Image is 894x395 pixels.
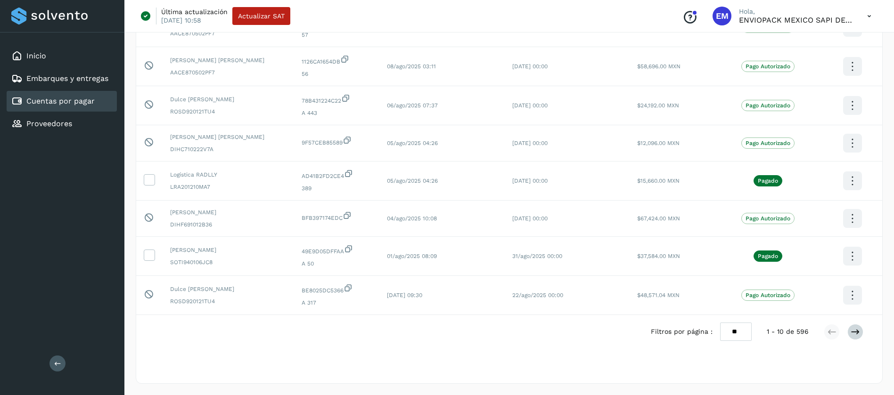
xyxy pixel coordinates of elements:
[637,63,681,70] span: $58,696.00 MXN
[170,29,287,38] span: AACE870502PF7
[170,56,287,64] span: [PERSON_NAME] [PERSON_NAME]
[387,292,422,298] span: [DATE] 09:30
[746,292,790,298] p: Pago Autorizado
[170,246,287,254] span: [PERSON_NAME]
[387,215,437,222] span: 04/ago/2025 10:08
[637,253,680,259] span: $37,584.00 MXN
[767,327,809,337] span: 1 - 10 de 596
[302,184,372,193] span: 389
[170,183,287,191] span: LRA201210MA7
[637,177,680,184] span: $15,660.00 MXN
[26,74,108,83] a: Embarques y entregas
[302,94,372,105] span: 78B431224C22
[512,102,548,109] span: [DATE] 00:00
[746,140,790,146] p: Pago Autorizado
[302,283,372,295] span: BE8025DC5366
[302,169,372,180] span: AD41B2FD2CE4
[170,220,287,229] span: DIHF691012B36
[161,8,228,16] p: Última actualización
[170,145,287,153] span: DIHC710222V7A
[512,253,562,259] span: 31/ago/2025 00:00
[637,140,680,146] span: $12,096.00 MXN
[170,258,287,266] span: SOTI940106JC8
[512,215,548,222] span: [DATE] 00:00
[387,177,438,184] span: 05/ago/2025 04:26
[512,140,548,146] span: [DATE] 00:00
[637,102,679,109] span: $24,192.00 MXN
[651,327,713,337] span: Filtros por página :
[170,68,287,77] span: AACE870502PF7
[387,140,438,146] span: 05/ago/2025 04:26
[746,102,790,109] p: Pago Autorizado
[170,133,287,141] span: [PERSON_NAME] [PERSON_NAME]
[170,208,287,217] span: [PERSON_NAME]
[7,46,117,66] div: Inicio
[302,244,372,256] span: 49E9D05DFFAA
[170,297,287,306] span: ROSD920121TU4
[746,215,790,222] p: Pago Autorizado
[512,292,563,298] span: 22/ago/2025 00:00
[739,16,852,24] p: ENVIOPACK MEXICO SAPI DE CV
[7,91,117,112] div: Cuentas por pagar
[512,63,548,70] span: [DATE] 00:00
[170,285,287,293] span: Dulce [PERSON_NAME]
[302,298,372,307] span: A 317
[637,215,680,222] span: $67,424.00 MXN
[161,16,201,24] p: [DATE] 10:58
[758,253,778,259] p: Pagado
[302,70,372,78] span: 56
[232,7,290,25] button: Actualizar SAT
[387,63,436,70] span: 08/ago/2025 03:11
[302,136,372,147] span: 9F57CEB85589
[512,177,548,184] span: [DATE] 00:00
[238,13,285,19] span: Actualizar SAT
[637,292,680,298] span: $48,571.04 MXN
[387,102,438,109] span: 06/ago/2025 07:37
[387,253,437,259] span: 01/ago/2025 08:09
[302,55,372,66] span: 1126CA1654DB
[7,68,117,89] div: Embarques y entregas
[170,107,287,116] span: ROSD920121TU4
[26,119,72,128] a: Proveedores
[302,109,372,117] span: A 443
[758,177,778,184] p: Pagado
[26,51,46,60] a: Inicio
[302,211,372,222] span: BFB397174EDC
[170,95,287,104] span: Dulce [PERSON_NAME]
[170,170,287,179] span: Logística RADLLY
[739,8,852,16] p: Hola,
[746,63,790,70] p: Pago Autorizado
[302,31,372,39] span: 57
[26,97,95,105] a: Cuentas por pagar
[7,113,117,134] div: Proveedores
[302,259,372,268] span: A 50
